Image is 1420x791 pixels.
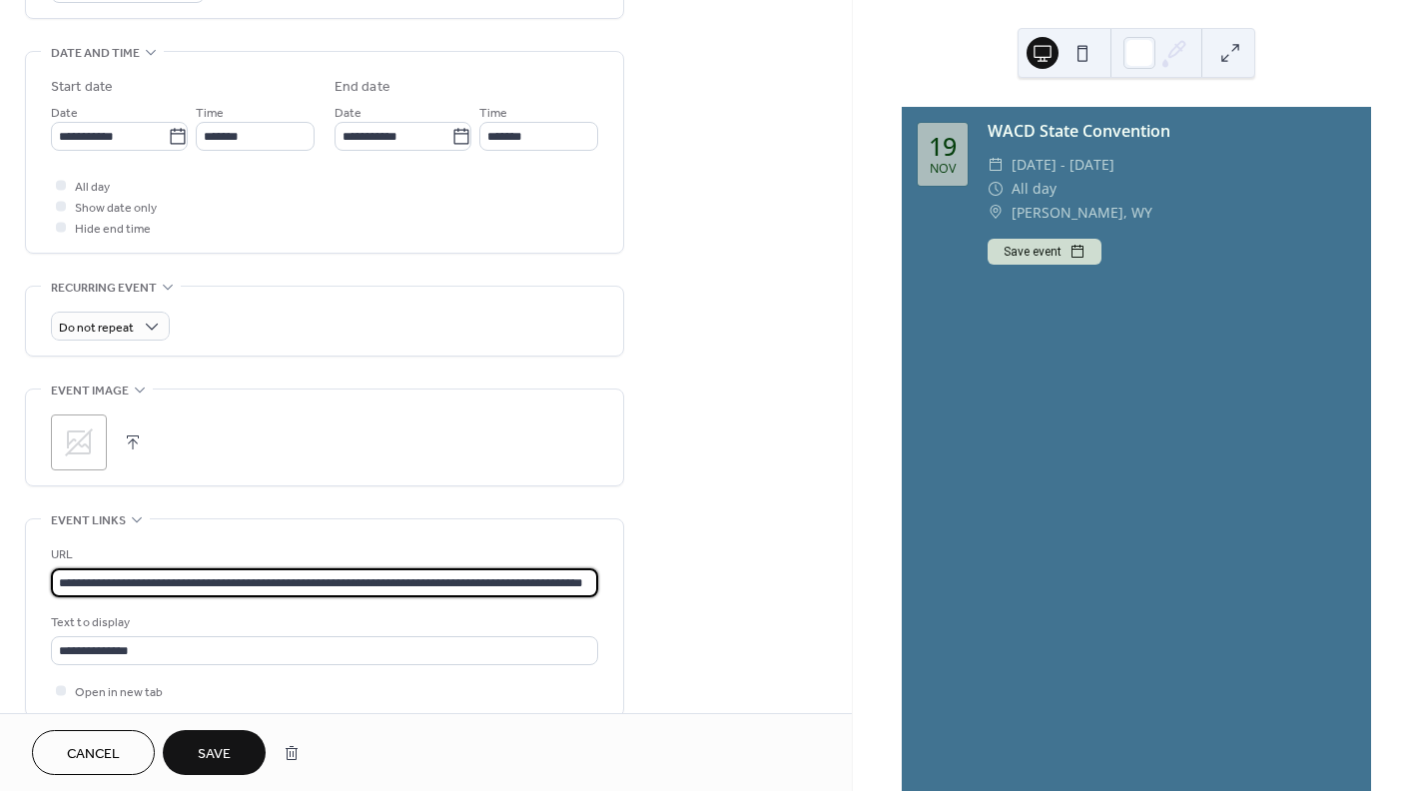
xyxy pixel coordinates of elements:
[51,612,594,633] div: Text to display
[51,77,113,98] div: Start date
[479,103,507,124] span: Time
[51,414,107,470] div: ;
[988,201,1004,225] div: ​
[51,278,157,299] span: Recurring event
[1012,177,1057,201] span: All day
[51,43,140,64] span: Date and time
[988,239,1101,265] button: Save event
[51,510,126,531] span: Event links
[51,381,129,401] span: Event image
[163,730,266,775] button: Save
[51,103,78,124] span: Date
[198,744,231,765] span: Save
[75,198,157,219] span: Show date only
[67,744,120,765] span: Cancel
[988,119,1355,143] div: WACD State Convention
[1012,201,1152,225] span: [PERSON_NAME], WY
[75,219,151,240] span: Hide end time
[51,544,594,565] div: URL
[59,317,134,340] span: Do not repeat
[75,682,163,703] span: Open in new tab
[930,163,956,176] div: Nov
[32,730,155,775] button: Cancel
[929,134,957,159] div: 19
[988,177,1004,201] div: ​
[1012,153,1114,177] span: [DATE] - [DATE]
[196,103,224,124] span: Time
[75,177,110,198] span: All day
[335,103,361,124] span: Date
[988,153,1004,177] div: ​
[335,77,390,98] div: End date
